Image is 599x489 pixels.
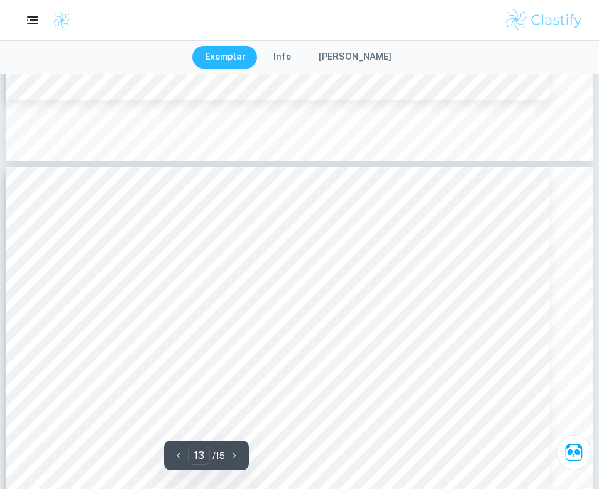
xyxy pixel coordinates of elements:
a: Clastify logo [45,11,72,30]
img: Clastify logo [504,8,584,33]
button: Exemplar [192,46,258,69]
img: Clastify logo [53,11,72,30]
p: / 15 [212,449,225,463]
button: [PERSON_NAME] [306,46,404,69]
button: Info [261,46,304,69]
button: Ask Clai [556,435,591,470]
